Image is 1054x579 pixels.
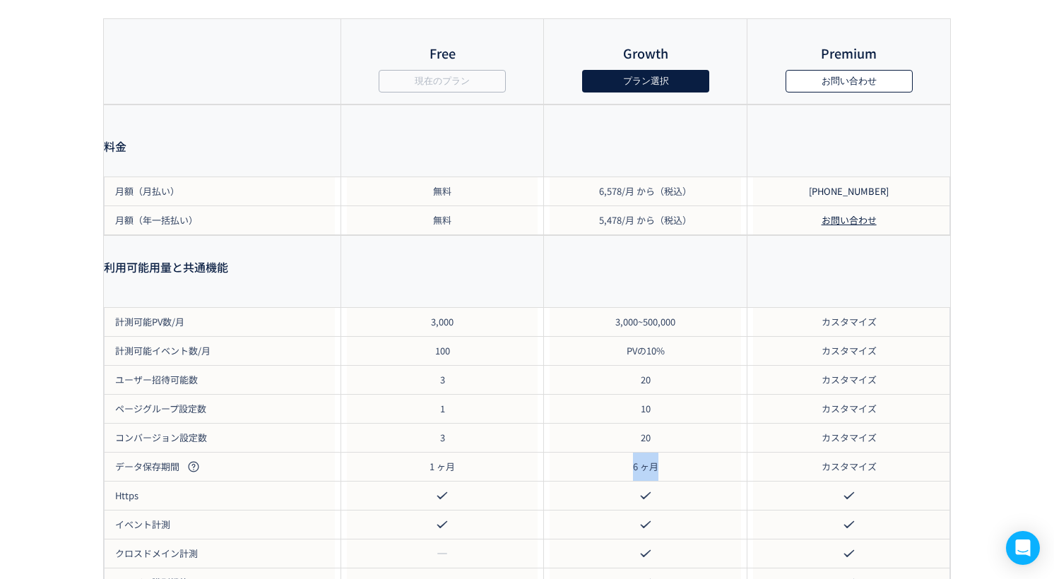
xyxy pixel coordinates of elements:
[379,70,506,92] button: 現在のプラン
[627,337,665,365] span: PVの10%
[822,308,877,336] span: カスタマイズ
[615,308,675,336] span: 3,000~500,000
[822,453,877,481] span: カスタマイズ
[747,44,950,61] h4: Premium
[104,539,341,568] div: クロスドメイン計測
[104,206,341,234] div: 月額（年一括払い）
[433,177,451,205] span: 無料
[148,83,160,95] img: tab_keywords_by_traffic_grey.svg
[431,308,454,336] span: 3,000
[641,424,651,452] span: 20
[641,366,651,394] span: 20
[104,366,341,394] div: ユーザー招待可能数
[37,37,163,49] div: ドメイン: [DOMAIN_NAME]
[341,44,544,61] h4: Free
[822,337,877,365] span: カスタマイズ
[64,85,118,94] div: ドメイン概要
[599,177,692,205] span: 6,578/月 から（税込）
[40,23,69,34] div: v 4.0.25
[104,511,341,539] div: イベント計測​
[809,177,889,205] a: [PHONE_NUMBER]
[440,424,445,452] span: 3
[822,424,877,452] span: カスタマイズ
[582,70,709,92] button: プラン選択
[48,83,59,95] img: tab_domain_overview_orange.svg
[822,206,877,234] a: お問い合わせ
[440,366,445,394] span: 3
[1006,531,1040,565] div: Open Intercom Messenger
[633,453,658,481] span: 6 ヶ月
[104,395,341,423] div: ページグループ設定数
[104,308,341,336] div: 計測可能PV数/月
[641,395,651,423] span: 10
[164,85,227,94] div: キーワード流入
[440,395,445,423] span: 1
[544,44,747,61] h4: Growth
[104,482,341,510] div: Https
[433,206,451,234] span: 無料
[104,177,341,205] div: 月額（月払い）
[104,236,341,308] td: 利用可能用量と共通機能
[822,395,877,423] span: カスタマイズ
[104,337,341,365] div: 計測可能イベント数/月
[23,37,34,49] img: website_grey.svg
[599,206,692,234] span: 5,478/月 から（税込）
[23,23,34,34] img: logo_orange.svg
[435,337,450,365] span: 100
[822,366,877,394] span: カスタマイズ
[430,453,455,481] span: 1 ヶ月
[786,70,913,92] button: お問い合わせ
[104,105,341,177] td: 料金
[104,453,341,481] div: データ保存期間
[104,424,341,452] div: コンバージョン設定数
